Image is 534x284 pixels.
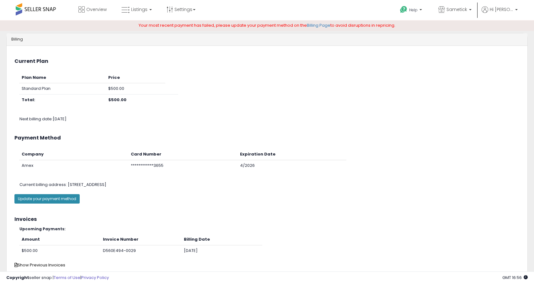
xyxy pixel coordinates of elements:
[395,1,428,20] a: Help
[86,6,107,13] span: Overview
[19,72,106,83] th: Plan Name
[502,275,528,281] span: 2025-08-15 16:56 GMT
[19,160,128,171] td: Amex
[14,216,520,222] h3: Invoices
[106,83,165,95] td: $500.00
[19,149,128,160] th: Company
[128,149,238,160] th: Card Number
[22,97,35,103] b: Total:
[446,6,467,13] span: Sametick
[409,7,418,13] span: Help
[238,149,347,160] th: Expiration Date
[19,227,520,231] h5: Upcoming Payments:
[307,22,330,28] a: Billing Page
[482,6,518,20] a: Hi [PERSON_NAME]
[181,234,262,245] th: Billing Date
[14,58,520,64] h3: Current Plan
[19,83,106,95] td: Standard Plan
[15,182,529,188] div: [STREET_ADDRESS]
[6,275,109,281] div: seller snap | |
[106,72,165,83] th: Price
[15,116,529,122] div: Next billing date: [DATE]
[490,6,513,13] span: Hi [PERSON_NAME]
[400,6,408,14] i: Get Help
[19,245,100,256] td: $500.00
[181,245,262,256] td: [DATE]
[100,245,181,256] td: D560E494-0029
[14,194,80,204] button: Update your payment method
[238,160,347,171] td: 4/2026
[81,275,109,281] a: Privacy Policy
[14,135,520,141] h3: Payment Method
[19,182,67,188] span: Current billing address:
[100,234,181,245] th: Invoice Number
[7,33,527,46] div: Billing
[131,6,147,13] span: Listings
[19,234,100,245] th: Amount
[54,275,80,281] a: Terms of Use
[139,22,395,28] span: Your most recent payment has failed, please update your payment method on the to avoid disruption...
[6,275,29,281] strong: Copyright
[108,97,126,103] b: $500.00
[14,262,65,268] span: Show Previous Invoices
